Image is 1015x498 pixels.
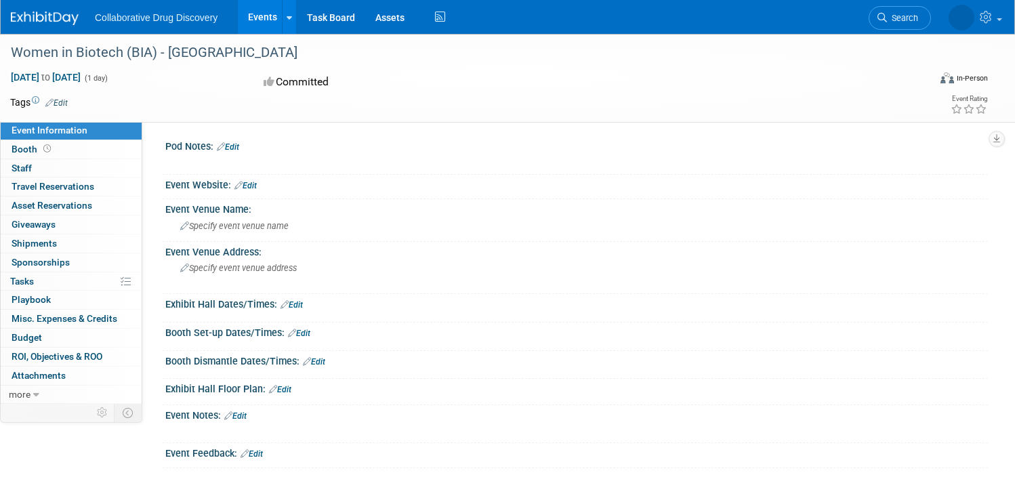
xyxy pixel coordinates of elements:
[91,404,115,421] td: Personalize Event Tab Strip
[165,351,988,369] div: Booth Dismantle Dates/Times:
[842,70,989,91] div: Event Format
[41,144,54,154] span: Booth not reserved yet
[1,386,142,404] a: more
[1,329,142,347] a: Budget
[940,72,954,83] img: Format-Inperson.png
[180,221,289,231] span: Specify event venue name
[12,181,94,192] span: Travel Reservations
[12,351,102,362] span: ROI, Objectives & ROO
[165,199,988,216] div: Event Venue Name:
[1,367,142,385] a: Attachments
[12,257,70,268] span: Sponsorships
[83,74,108,83] span: (1 day)
[12,332,42,343] span: Budget
[165,405,988,423] div: Event Notes:
[165,294,988,312] div: Exhibit Hall Dates/Times:
[12,370,66,381] span: Attachments
[39,72,52,83] span: to
[6,41,905,65] div: Women in Biotech (BIA) - [GEOGRAPHIC_DATA]
[1,178,142,196] a: Travel Reservations
[241,449,263,459] a: Edit
[951,96,987,102] div: Event Rating
[217,142,239,152] a: Edit
[234,181,257,190] a: Edit
[180,263,297,273] span: Specify event venue address
[165,136,988,154] div: Pod Notes:
[1,121,142,140] a: Event Information
[115,404,142,421] td: Toggle Event Tabs
[12,313,117,324] span: Misc. Expenses & Credits
[45,98,68,108] a: Edit
[165,242,988,259] div: Event Venue Address:
[1,253,142,272] a: Sponsorships
[1,272,142,291] a: Tasks
[12,163,32,173] span: Staff
[165,175,988,192] div: Event Website:
[12,294,51,305] span: Playbook
[12,125,87,136] span: Event Information
[281,300,303,310] a: Edit
[10,71,81,83] span: [DATE] [DATE]
[887,13,918,23] span: Search
[303,357,325,367] a: Edit
[165,379,988,396] div: Exhibit Hall Floor Plan:
[1,159,142,178] a: Staff
[12,200,92,211] span: Asset Reservations
[1,196,142,215] a: Asset Reservations
[1,234,142,253] a: Shipments
[12,219,56,230] span: Giveaways
[10,276,34,287] span: Tasks
[1,140,142,159] a: Booth
[1,348,142,366] a: ROI, Objectives & ROO
[949,5,974,30] img: Lauren Kossy
[1,310,142,328] a: Misc. Expenses & Credits
[269,385,291,394] a: Edit
[869,6,931,30] a: Search
[1,291,142,309] a: Playbook
[1,215,142,234] a: Giveaways
[95,12,217,23] span: Collaborative Drug Discovery
[12,238,57,249] span: Shipments
[10,96,68,109] td: Tags
[11,12,79,25] img: ExhibitDay
[165,323,988,340] div: Booth Set-up Dates/Times:
[9,389,30,400] span: more
[260,70,572,94] div: Committed
[12,144,54,154] span: Booth
[288,329,310,338] a: Edit
[956,73,988,83] div: In-Person
[165,443,988,461] div: Event Feedback:
[224,411,247,421] a: Edit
